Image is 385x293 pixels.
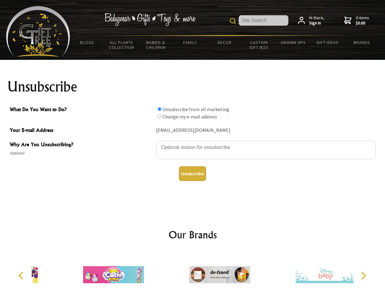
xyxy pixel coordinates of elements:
[179,166,206,181] button: Unsubscribe
[356,15,369,26] span: 0 items
[158,107,162,111] input: What Do You Want to Do?
[344,15,369,26] a: 0 items$0.00
[156,126,376,135] div: [EMAIL_ADDRESS][DOMAIN_NAME]
[310,36,345,49] a: Gift Ideas
[239,15,288,26] input: Site Search
[105,36,139,54] a: All Plants Collection
[158,114,162,118] input: What Do You Want to Do?
[357,269,370,282] button: Next
[173,36,208,49] a: Family
[6,6,70,57] img: Babyware - Gifts - Toys and more...
[309,20,325,26] strong: Sign in
[156,141,376,159] textarea: Why Are You Unsubscribing?
[298,15,325,26] a: Hi there,Sign in
[139,36,173,54] a: Babies & Children
[345,36,379,49] a: Brands
[12,227,373,242] h2: Our Brands
[10,106,153,114] span: What Do You Want to Do?
[10,150,153,157] span: Optional
[162,106,229,112] label: Unsubscribe from all marketing
[7,79,378,94] h1: Unsubscribe
[276,36,310,49] a: Grown Ups
[104,13,196,26] img: Babywear - Gifts - Toys & more
[10,141,153,150] span: Why Are You Unsubscribing?
[230,18,236,24] img: product search
[70,36,105,49] a: BLOGS
[207,36,242,49] a: Decor
[10,126,153,135] span: Your E-mail Address
[162,114,217,120] label: Change my e-mail address
[242,36,276,54] a: Custom Gift Box
[309,15,325,26] span: Hi there,
[356,20,369,26] strong: $0.00
[15,269,29,282] button: Previous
